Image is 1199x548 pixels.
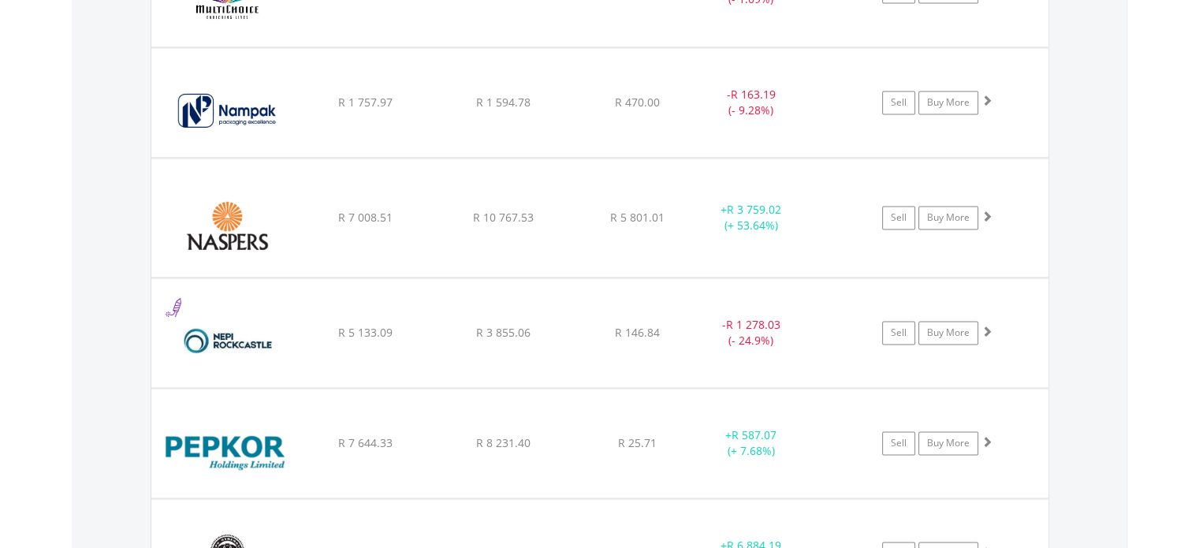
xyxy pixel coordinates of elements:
div: + (+ 7.68%) [692,427,811,459]
span: R 5 801.01 [610,210,665,225]
span: R 146.84 [615,325,660,340]
div: - (- 9.28%) [692,87,811,118]
img: EQU.ZA.NRP.png [159,298,295,383]
img: EQU.ZA.PPH.png [159,408,295,494]
a: Buy More [918,206,978,229]
span: R 3 759.02 [727,202,781,217]
a: Sell [882,321,915,345]
span: R 1 278.03 [726,317,780,332]
span: R 25.71 [618,435,657,450]
img: EQU.ZA.NPN.png [159,178,295,273]
a: Sell [882,91,915,114]
a: Buy More [918,321,978,345]
div: + (+ 53.64%) [692,202,811,233]
a: Buy More [918,91,978,114]
span: R 3 855.06 [476,325,531,340]
a: Sell [882,431,915,455]
img: EQU.ZA.NPK.png [159,68,295,153]
span: R 7 644.33 [338,435,393,450]
span: R 587.07 [732,427,776,442]
span: R 8 231.40 [476,435,531,450]
span: R 5 133.09 [338,325,393,340]
span: R 1 594.78 [476,95,531,110]
span: R 1 757.97 [338,95,393,110]
span: R 163.19 [731,87,776,102]
a: Buy More [918,431,978,455]
span: R 7 008.51 [338,210,393,225]
a: Sell [882,206,915,229]
span: R 10 767.53 [473,210,534,225]
span: R 470.00 [615,95,660,110]
div: - (- 24.9%) [692,317,811,349]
